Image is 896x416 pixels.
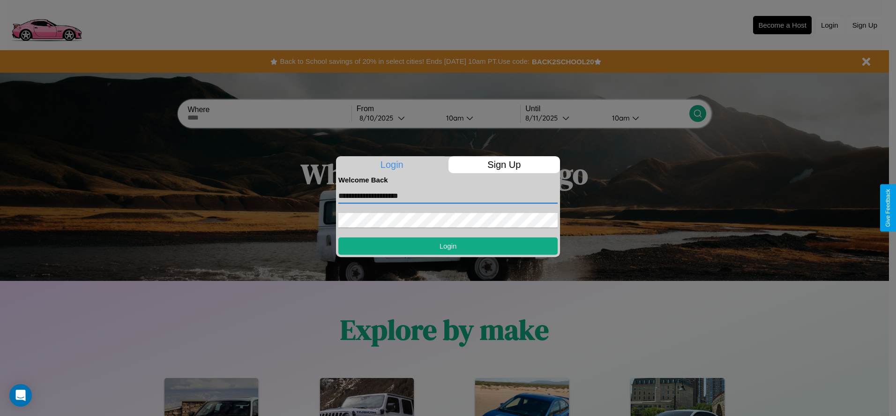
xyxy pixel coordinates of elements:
[448,156,560,173] p: Sign Up
[9,384,32,407] div: Open Intercom Messenger
[338,237,558,255] button: Login
[885,189,891,227] div: Give Feedback
[338,176,558,184] h4: Welcome Back
[336,156,448,173] p: Login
